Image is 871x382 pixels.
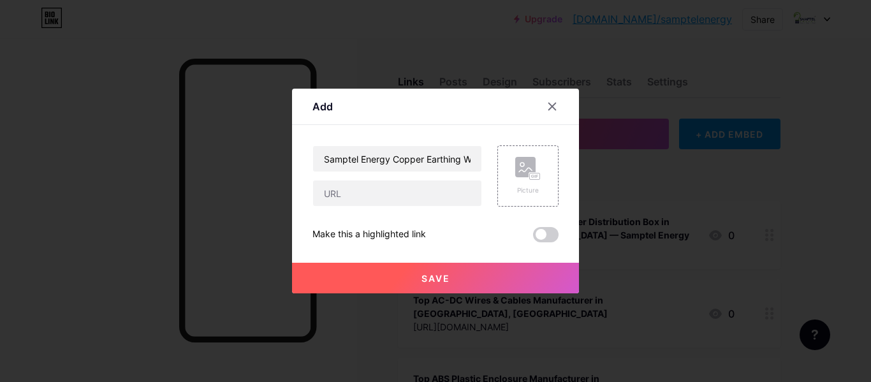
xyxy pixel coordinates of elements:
div: Picture [515,186,541,195]
div: Make this a highlighted link [312,227,426,242]
span: Save [421,273,450,284]
input: Title [313,146,481,172]
div: Add [312,99,333,114]
input: URL [313,180,481,206]
button: Save [292,263,579,293]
